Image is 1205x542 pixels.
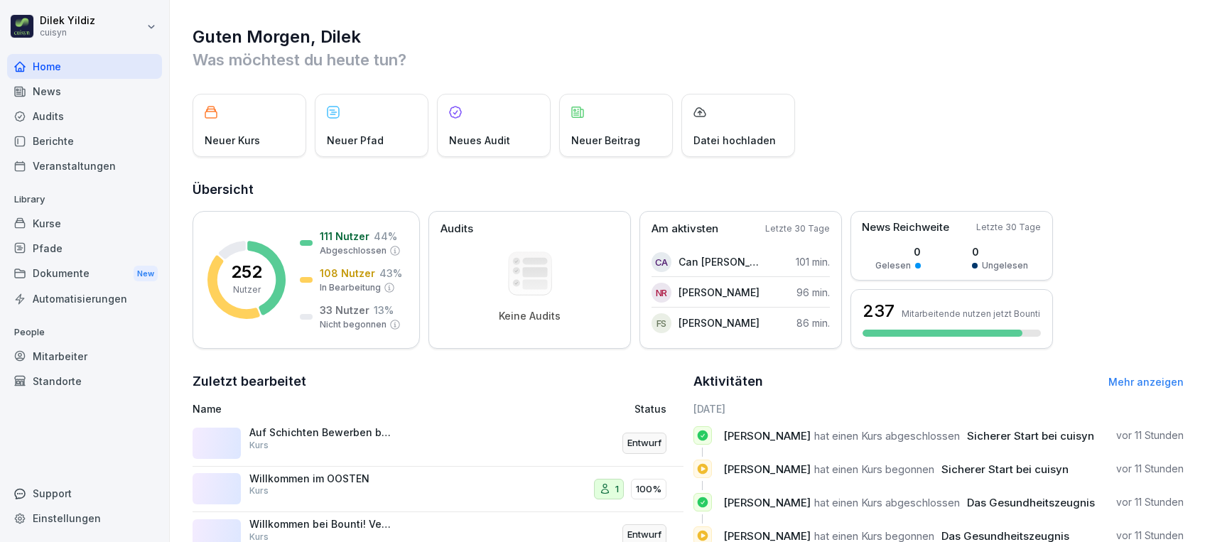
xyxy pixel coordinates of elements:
p: [PERSON_NAME] [679,285,760,300]
p: cuisyn [40,28,95,38]
p: Neuer Kurs [205,133,260,148]
h1: Guten Morgen, Dilek [193,26,1184,48]
span: Das Gesundheitszeugnis [967,496,1095,509]
h2: Übersicht [193,180,1184,200]
p: Can [PERSON_NAME] [679,254,760,269]
p: News Reichweite [862,219,949,236]
p: Nutzer [233,283,261,296]
p: 1 [615,482,619,497]
p: Auf Schichten Bewerben beim FSV in der E2N App! [249,426,391,439]
p: Entwurf [627,436,661,450]
p: Neuer Beitrag [571,133,640,148]
a: Kurse [7,211,162,236]
p: Willkommen im OOSTEN [249,472,391,485]
span: [PERSON_NAME] [723,496,811,509]
a: DokumenteNew [7,261,162,287]
p: 0 [875,244,921,259]
a: News [7,79,162,104]
div: CA [652,252,671,272]
p: Kurs [249,484,269,497]
a: Pfade [7,236,162,261]
span: hat einen Kurs begonnen [814,462,934,476]
a: Willkommen im OOSTENKurs1100% [193,467,683,513]
p: Nicht begonnen [320,318,387,331]
p: Mitarbeitende nutzen jetzt Bounti [902,308,1040,319]
p: Am aktivsten [652,221,718,237]
p: 96 min. [796,285,830,300]
p: Audits [441,221,473,237]
span: Sicherer Start bei cuisyn [967,429,1094,443]
p: In Bearbeitung [320,281,381,294]
div: FS [652,313,671,333]
p: 252 [231,264,262,281]
a: Auf Schichten Bewerben beim FSV in der E2N App!KursEntwurf [193,421,683,467]
p: Ungelesen [982,259,1028,272]
p: Willkommen bei Bounti! Version HV / Oosten [249,518,391,531]
p: Keine Audits [499,310,561,323]
a: Standorte [7,369,162,394]
p: Neuer Pfad [327,133,384,148]
a: Mitarbeiter [7,344,162,369]
p: 101 min. [796,254,830,269]
span: hat einen Kurs abgeschlossen [814,429,960,443]
p: Kurs [249,439,269,452]
a: Veranstaltungen [7,153,162,178]
p: Abgeschlossen [320,244,387,257]
h2: Aktivitäten [693,372,763,391]
p: 100% [636,482,661,497]
p: 111 Nutzer [320,229,369,244]
a: Mehr anzeigen [1108,376,1184,388]
a: Automatisierungen [7,286,162,311]
a: Berichte [7,129,162,153]
a: Einstellungen [7,506,162,531]
h2: Zuletzt bearbeitet [193,372,683,391]
a: Audits [7,104,162,129]
p: 43 % [379,266,402,281]
p: Status [634,401,666,416]
span: Sicherer Start bei cuisyn [941,462,1069,476]
p: 33 Nutzer [320,303,369,318]
div: Support [7,481,162,506]
p: Datei hochladen [693,133,776,148]
div: NR [652,283,671,303]
h6: [DATE] [693,401,1184,416]
p: Letzte 30 Tage [765,222,830,235]
div: New [134,266,158,282]
p: vor 11 Stunden [1116,495,1184,509]
p: 0 [972,244,1028,259]
p: Dilek Yildiz [40,15,95,27]
p: People [7,321,162,344]
p: 13 % [374,303,394,318]
span: [PERSON_NAME] [723,429,811,443]
div: Dokumente [7,261,162,287]
p: Library [7,188,162,211]
p: vor 11 Stunden [1116,428,1184,443]
span: [PERSON_NAME] [723,462,811,476]
p: Was möchtest du heute tun? [193,48,1184,71]
a: Home [7,54,162,79]
p: 44 % [374,229,397,244]
p: Neues Audit [449,133,510,148]
p: Name [193,401,497,416]
p: Entwurf [627,528,661,542]
p: 108 Nutzer [320,266,375,281]
p: 86 min. [796,315,830,330]
span: hat einen Kurs abgeschlossen [814,496,960,509]
p: Gelesen [875,259,911,272]
p: [PERSON_NAME] [679,315,760,330]
p: vor 11 Stunden [1116,462,1184,476]
h3: 237 [863,299,895,323]
p: Letzte 30 Tage [976,221,1041,234]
